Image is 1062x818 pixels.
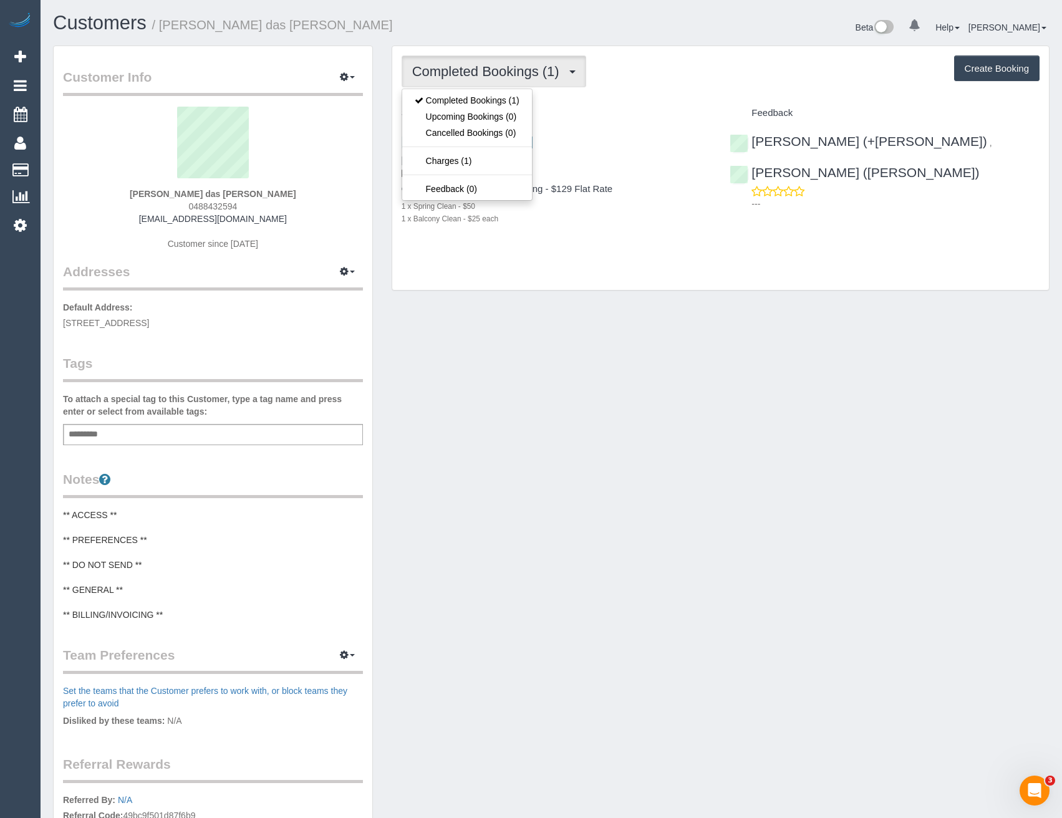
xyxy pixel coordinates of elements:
[412,64,566,79] span: Completed Bookings (1)
[130,189,296,199] strong: [PERSON_NAME] das [PERSON_NAME]
[402,214,498,223] small: 1 x Balcony Clean - $25 each
[63,318,149,328] span: [STREET_ADDRESS]
[1045,776,1055,786] span: 3
[168,239,258,249] span: Customer since [DATE]
[402,55,586,87] button: Completed Bookings (1)
[402,181,532,197] a: Feedback (0)
[856,22,894,32] a: Beta
[63,68,363,96] legend: Customer Info
[63,715,165,727] label: Disliked by these teams:
[751,198,1040,210] p: ---
[63,686,347,708] a: Set the teams that the Customer prefers to work with, or block teams they prefer to avoid
[730,134,987,148] a: [PERSON_NAME] (+[PERSON_NAME])
[968,22,1046,32] a: [PERSON_NAME]
[188,201,237,211] span: 0488432594
[63,301,133,314] label: Default Address:
[402,166,712,179] p: One Time Cleaning
[402,184,712,195] h4: One Bedroom Apt/Home Cleaning - $129 Flat Rate
[1020,776,1050,806] iframe: Intercom live chat
[63,470,363,498] legend: Notes
[63,646,363,674] legend: Team Preferences
[990,138,992,148] span: ,
[873,20,894,36] img: New interface
[7,12,32,30] img: Automaid Logo
[402,92,532,108] a: Completed Bookings (1)
[935,22,960,32] a: Help
[402,125,532,141] a: Cancelled Bookings (0)
[118,795,132,805] a: N/A
[53,12,147,34] a: Customers
[954,55,1040,82] button: Create Booking
[730,165,979,180] a: [PERSON_NAME] ([PERSON_NAME])
[730,108,1040,118] h4: Feedback
[139,214,287,224] a: [EMAIL_ADDRESS][DOMAIN_NAME]
[402,202,475,211] small: 1 x Spring Clean - $50
[167,716,181,726] span: N/A
[402,108,532,125] a: Upcoming Bookings (0)
[402,153,532,169] a: Charges (1)
[63,393,363,418] label: To attach a special tag to this Customer, type a tag name and press enter or select from availabl...
[63,794,115,806] label: Referred By:
[63,755,363,783] legend: Referral Rewards
[402,108,712,118] h4: Service
[152,18,393,32] small: / [PERSON_NAME] das [PERSON_NAME]
[63,354,363,382] legend: Tags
